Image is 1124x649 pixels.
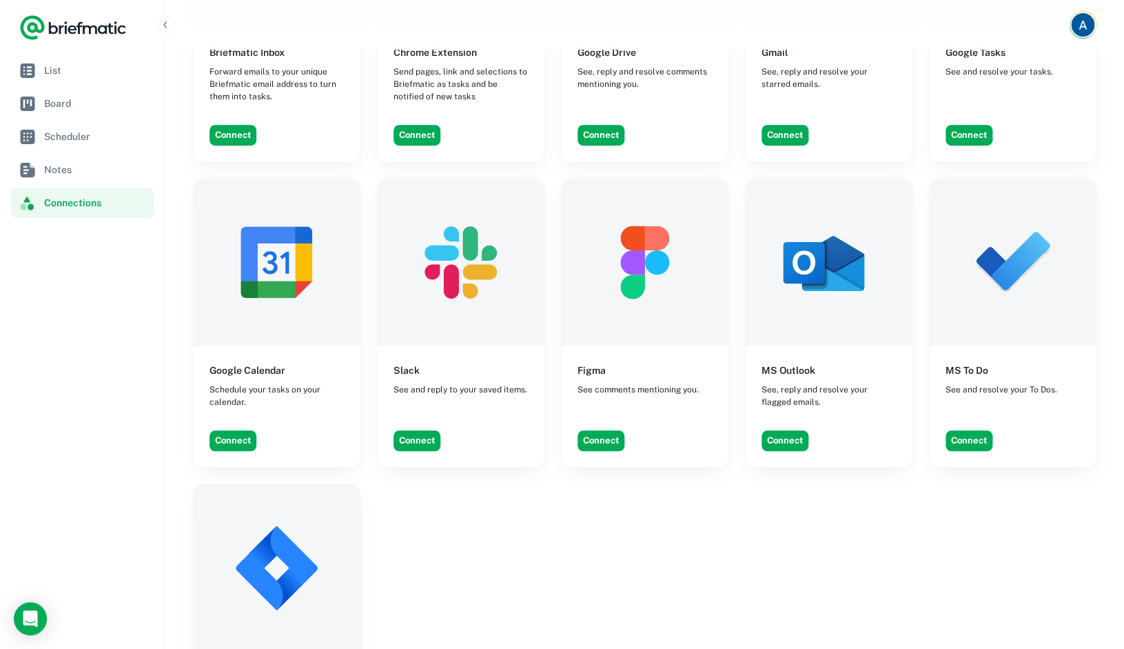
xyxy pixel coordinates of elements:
h6: MS To Do [946,363,988,378]
a: Logo [19,14,127,41]
span: Connections [44,195,148,210]
a: Connections [11,188,154,218]
span: Scheduler [44,129,148,144]
span: See, reply and resolve comments mentioning you. [578,66,712,90]
h6: MS Outlook [762,363,815,378]
span: See, reply and resolve your flagged emails. [762,383,896,408]
button: Connect [578,125,624,146]
h6: Google Calendar [210,363,285,378]
button: Connect [210,430,256,451]
h6: Slack [394,363,420,378]
img: Ayush Bahuguna [1071,13,1094,37]
img: Slack [377,179,544,346]
button: Connect [394,125,440,146]
h6: Gmail [762,45,788,60]
span: See and resolve your tasks. [946,66,1053,78]
span: Send pages, link and selections to Briefmatic as tasks and be notified of new tasks [394,66,528,103]
button: Account button [1069,11,1096,39]
h6: Briefmatic Inbox [210,45,285,60]
button: Connect [394,430,440,451]
span: See, reply and resolve your starred emails. [762,66,896,90]
h6: Google Drive [578,45,636,60]
button: Connect [578,430,624,451]
a: List [11,55,154,86]
img: MS Outlook [745,179,912,346]
h6: Google Tasks [946,45,1005,60]
a: Notes [11,154,154,185]
span: Board [44,96,148,111]
h6: Figma [578,363,606,378]
span: List [44,63,148,78]
a: Board [11,88,154,119]
span: See and resolve your To Dos. [946,383,1057,396]
span: Forward emails to your unique Briefmatic email address to turn them into tasks. [210,66,344,103]
button: Connect [210,125,256,146]
span: See comments mentioning you. [578,383,699,396]
img: MS To Do [929,179,1096,346]
h6: Chrome Extension [394,45,477,60]
div: Open Intercom Messenger [14,602,47,635]
span: Notes [44,162,148,177]
img: Google Calendar [193,179,360,346]
button: Connect [762,125,808,146]
a: Scheduler [11,121,154,152]
button: Connect [762,430,808,451]
span: See and reply to your saved items. [394,383,527,396]
button: Connect [946,430,992,451]
img: Figma [561,179,728,346]
button: Connect [946,125,992,146]
span: Schedule your tasks on your calendar. [210,383,344,408]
